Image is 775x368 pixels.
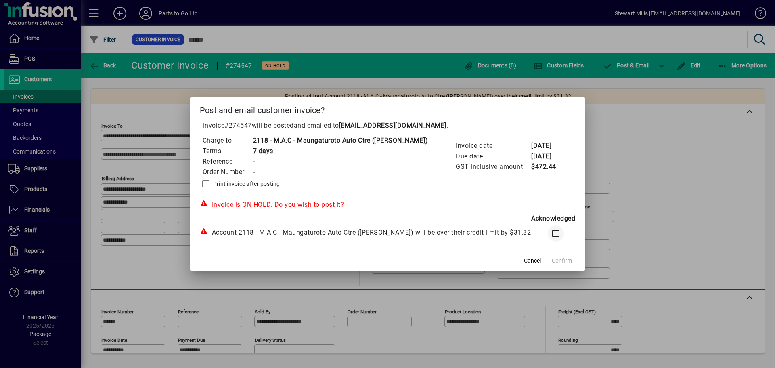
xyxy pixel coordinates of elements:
[531,162,563,172] td: $472.44
[253,146,428,156] td: 7 days
[202,156,253,167] td: Reference
[253,156,428,167] td: -
[339,122,446,129] b: [EMAIL_ADDRESS][DOMAIN_NAME]
[253,167,428,177] td: -
[200,214,576,223] div: Acknowledged
[202,135,253,146] td: Charge to
[294,122,446,129] span: and emailed to
[455,151,531,162] td: Due date
[212,180,280,188] label: Print invoice after posting
[200,200,576,210] div: Invoice is ON HOLD. Do you wish to post it?
[253,135,428,146] td: 2118 - M.A.C - Maungaturoto Auto Ctre ([PERSON_NAME])
[455,141,531,151] td: Invoice date
[202,167,253,177] td: Order Number
[531,141,563,151] td: [DATE]
[202,146,253,156] td: Terms
[531,151,563,162] td: [DATE]
[519,253,545,268] button: Cancel
[224,122,252,129] span: #274547
[200,121,576,130] p: Invoice will be posted .
[455,162,531,172] td: GST inclusive amount
[200,228,536,238] div: Account 2118 - M.A.C - Maungaturoto Auto Ctre ([PERSON_NAME]) will be over their credit limit by ...
[524,257,541,265] span: Cancel
[190,97,585,120] h2: Post and email customer invoice?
